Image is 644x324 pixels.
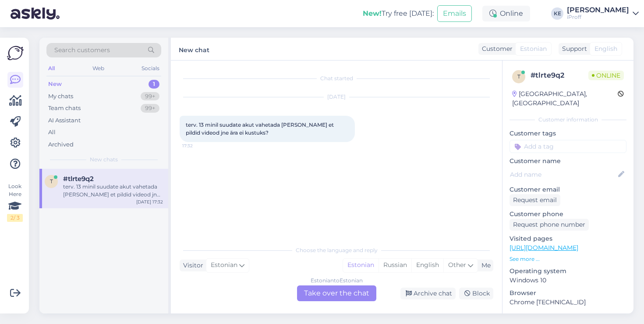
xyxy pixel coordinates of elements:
p: Customer phone [510,210,626,219]
div: Me [478,261,491,270]
div: Archive chat [400,288,456,299]
div: Archived [48,140,74,149]
div: [PERSON_NAME] [567,7,629,14]
div: [DATE] [180,93,493,101]
div: All [46,63,57,74]
span: terv. 13 minil suudate akut vahetada [PERSON_NAME] et pildid videod jne ära ei kustuks? [186,121,335,136]
div: Web [91,63,106,74]
div: Request phone number [510,219,589,231]
div: Estonian to Estonian [311,277,363,285]
p: Visited pages [510,234,626,243]
div: 1 [149,80,159,89]
div: # tlrte9q2 [531,70,588,81]
div: Choose the language and reply [180,246,493,254]
div: AI Assistant [48,116,81,125]
label: New chat [179,43,209,55]
p: Customer tags [510,129,626,138]
div: Socials [140,63,161,74]
p: Chrome [TECHNICAL_ID] [510,298,626,307]
input: Add a tag [510,140,626,153]
div: New [48,80,62,89]
div: English [411,259,443,272]
span: New chats [90,156,118,164]
span: #tlrte9q2 [63,175,94,183]
div: Online [482,6,530,21]
p: Customer name [510,157,626,166]
div: Request email [510,194,560,206]
input: Add name [510,170,616,179]
div: Block [459,288,493,299]
div: Chat started [180,75,493,82]
span: Estonian [211,260,237,270]
p: Browser [510,288,626,298]
div: My chats [48,92,73,101]
div: Take over the chat [297,285,376,301]
div: iProff [567,14,629,21]
div: 99+ [141,92,159,101]
div: All [48,128,56,137]
span: Estonian [520,44,547,53]
a: [URL][DOMAIN_NAME] [510,244,578,252]
div: KE [551,7,563,20]
div: Try free [DATE]: [363,8,434,19]
div: Support [559,44,587,53]
span: Other [448,261,466,269]
div: 99+ [141,104,159,113]
p: Customer email [510,185,626,194]
button: Emails [437,5,472,22]
img: Askly Logo [7,45,24,61]
span: Online [588,71,624,80]
p: Operating system [510,267,626,276]
div: Team chats [48,104,81,113]
span: t [517,73,520,80]
span: English [594,44,617,53]
div: Customer information [510,116,626,124]
div: terv. 13 minil suudate akut vahetada [PERSON_NAME] et pildid videod jne ära ei kustuks? [63,183,163,199]
b: New! [363,9,382,18]
div: Look Here [7,182,23,222]
div: [GEOGRAPHIC_DATA], [GEOGRAPHIC_DATA] [512,89,618,108]
span: 17:32 [182,142,215,149]
div: Customer [478,44,513,53]
p: See more ... [510,255,626,263]
span: t [50,178,53,185]
a: [PERSON_NAME]iProff [567,7,639,21]
div: Visitor [180,261,203,270]
p: Windows 10 [510,276,626,285]
div: 2 / 3 [7,214,23,222]
span: Search customers [54,46,110,55]
div: Estonian [343,259,379,272]
div: [DATE] 17:32 [136,199,163,205]
div: Russian [379,259,411,272]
